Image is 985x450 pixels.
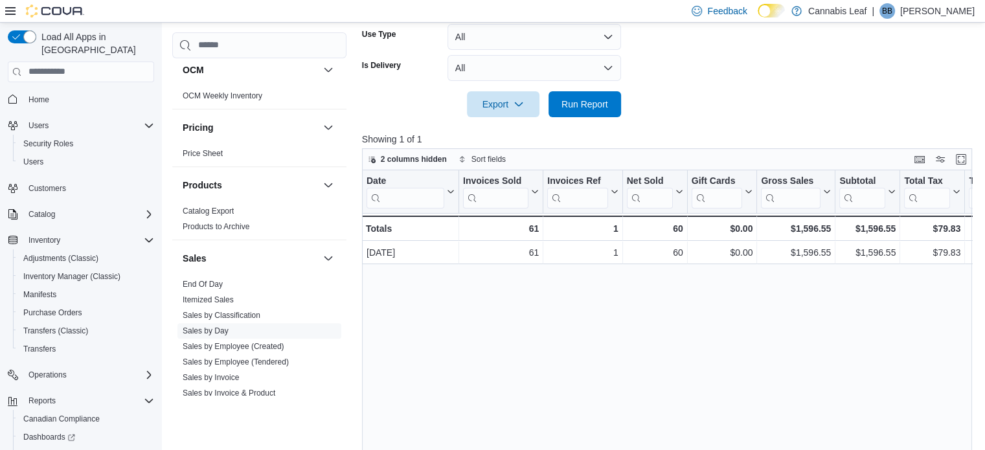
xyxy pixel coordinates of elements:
[321,177,336,193] button: Products
[28,120,49,131] span: Users
[28,183,66,194] span: Customers
[3,90,159,109] button: Home
[453,152,511,167] button: Sort fields
[547,221,618,236] div: 1
[23,367,72,383] button: Operations
[547,175,607,187] div: Invoices Ref
[758,4,785,17] input: Dark Mode
[23,253,98,264] span: Adjustments (Classic)
[953,152,969,167] button: Enter fullscreen
[183,252,318,265] button: Sales
[183,222,249,231] a: Products to Archive
[23,180,154,196] span: Customers
[18,251,104,266] a: Adjustments (Classic)
[18,154,49,170] a: Users
[626,175,683,208] button: Net Sold
[183,280,223,289] a: End Of Day
[692,245,753,260] div: $0.00
[23,232,154,248] span: Inventory
[18,411,154,427] span: Canadian Compliance
[13,249,159,267] button: Adjustments (Classic)
[23,432,75,442] span: Dashboards
[839,175,885,208] div: Subtotal
[183,149,223,158] a: Price Sheet
[13,153,159,171] button: Users
[13,135,159,153] button: Security Roles
[627,245,683,260] div: 60
[691,221,753,236] div: $0.00
[362,29,396,39] label: Use Type
[467,91,539,117] button: Export
[23,232,65,248] button: Inventory
[904,175,950,208] div: Total Tax
[362,60,401,71] label: Is Delivery
[23,393,61,409] button: Reports
[183,388,275,398] span: Sales by Invoice & Product
[13,428,159,446] a: Dashboards
[23,271,120,282] span: Inventory Manager (Classic)
[13,410,159,428] button: Canadian Compliance
[3,117,159,135] button: Users
[28,370,67,380] span: Operations
[13,340,159,358] button: Transfers
[28,396,56,406] span: Reports
[183,148,223,159] span: Price Sheet
[172,88,346,109] div: OCM
[761,221,831,236] div: $1,596.55
[904,175,960,208] button: Total Tax
[36,30,154,56] span: Load All Apps in [GEOGRAPHIC_DATA]
[28,235,60,245] span: Inventory
[18,287,62,302] a: Manifests
[900,3,975,19] p: [PERSON_NAME]
[183,373,239,382] a: Sales by Invoice
[183,63,318,76] button: OCM
[172,203,346,240] div: Products
[13,304,159,322] button: Purchase Orders
[13,286,159,304] button: Manifests
[18,341,61,357] a: Transfers
[183,207,234,216] a: Catalog Export
[471,154,506,164] span: Sort fields
[183,91,262,101] span: OCM Weekly Inventory
[366,221,455,236] div: Totals
[23,92,54,107] a: Home
[183,91,262,100] a: OCM Weekly Inventory
[26,5,84,17] img: Cova
[183,279,223,289] span: End Of Day
[362,133,979,146] p: Showing 1 of 1
[321,120,336,135] button: Pricing
[808,3,866,19] p: Cannabis Leaf
[18,136,78,152] a: Security Roles
[367,245,455,260] div: [DATE]
[23,393,154,409] span: Reports
[882,3,892,19] span: BB
[18,411,105,427] a: Canadian Compliance
[879,3,895,19] div: Bobby Bassi
[761,175,831,208] button: Gross Sales
[3,366,159,384] button: Operations
[321,62,336,78] button: OCM
[183,341,284,352] span: Sales by Employee (Created)
[23,289,56,300] span: Manifests
[691,175,742,187] div: Gift Cards
[18,323,93,339] a: Transfers (Classic)
[183,295,234,304] a: Itemized Sales
[183,326,229,336] span: Sales by Day
[183,206,234,216] span: Catalog Export
[23,139,73,149] span: Security Roles
[18,341,154,357] span: Transfers
[183,357,289,367] span: Sales by Employee (Tendered)
[3,205,159,223] button: Catalog
[3,392,159,410] button: Reports
[183,326,229,335] a: Sales by Day
[547,245,618,260] div: 1
[547,175,618,208] button: Invoices Ref
[18,154,154,170] span: Users
[447,55,621,81] button: All
[367,175,444,187] div: Date
[183,63,204,76] h3: OCM
[463,175,528,187] div: Invoices Sold
[626,221,683,236] div: 60
[23,91,154,107] span: Home
[23,308,82,318] span: Purchase Orders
